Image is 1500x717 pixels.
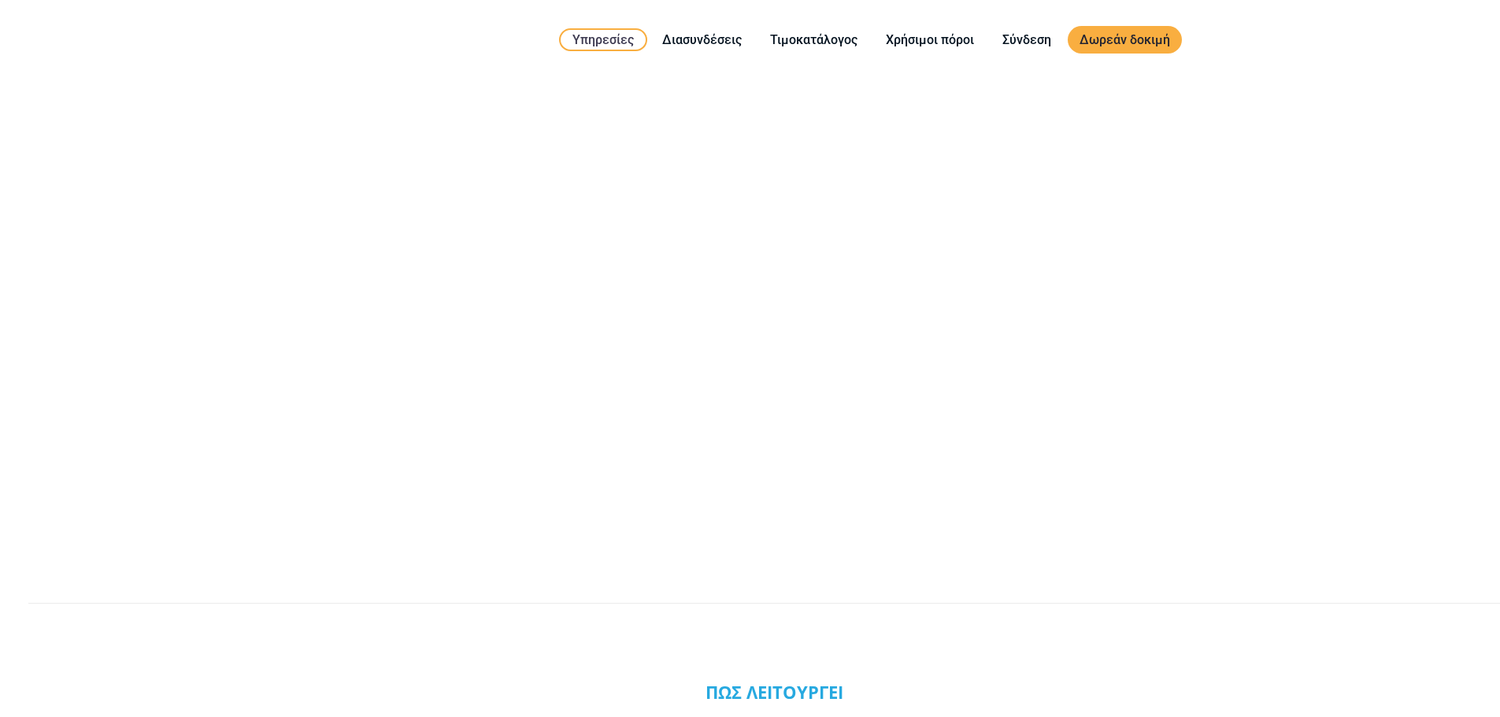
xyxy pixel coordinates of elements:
a: Δωρεάν δοκιμή [1068,26,1182,54]
a: Σύνδεση [991,30,1063,50]
a: Υπηρεσίες [559,28,647,51]
b: ΠΩΣ ΛΕΙΤΟΥΡΓΕΙ [706,680,843,704]
a: Χρήσιμοι πόροι [874,30,986,50]
a: Αλλαγή σε [1187,30,1224,50]
a: Τιμοκατάλογος [758,30,869,50]
a: Διασυνδέσεις [650,30,754,50]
